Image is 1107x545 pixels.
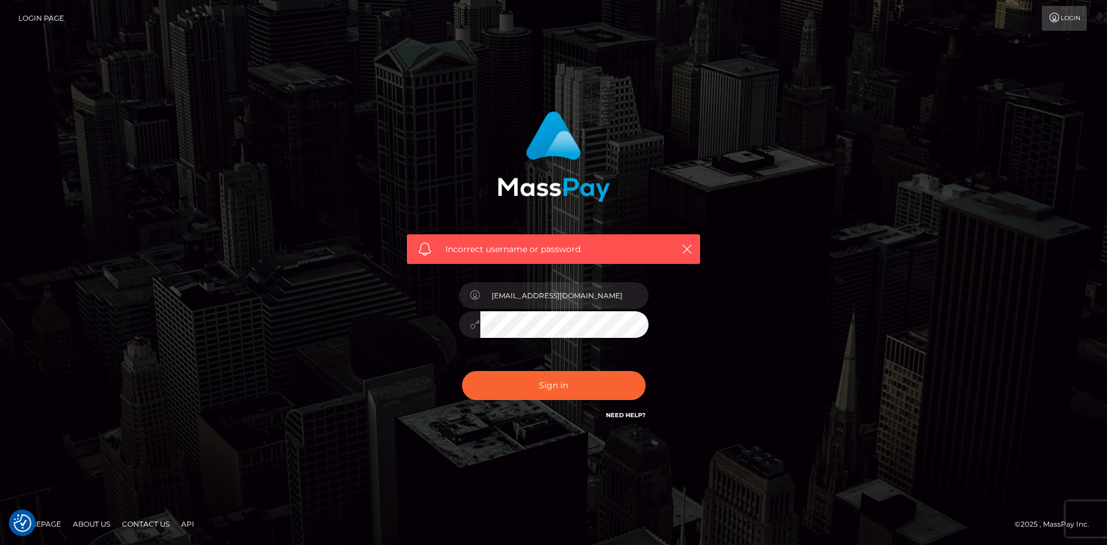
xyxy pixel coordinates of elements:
[498,111,610,202] img: MassPay Login
[480,282,649,309] input: Username...
[68,515,115,533] a: About Us
[1015,518,1098,531] div: © 2025 , MassPay Inc.
[13,515,66,533] a: Homepage
[1042,6,1087,31] a: Login
[18,6,64,31] a: Login Page
[445,243,662,256] span: Incorrect username or password.
[462,371,646,400] button: Sign in
[14,514,31,532] img: Revisit consent button
[14,514,31,532] button: Consent Preferences
[177,515,199,533] a: API
[606,411,646,419] a: Need Help?
[117,515,174,533] a: Contact Us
